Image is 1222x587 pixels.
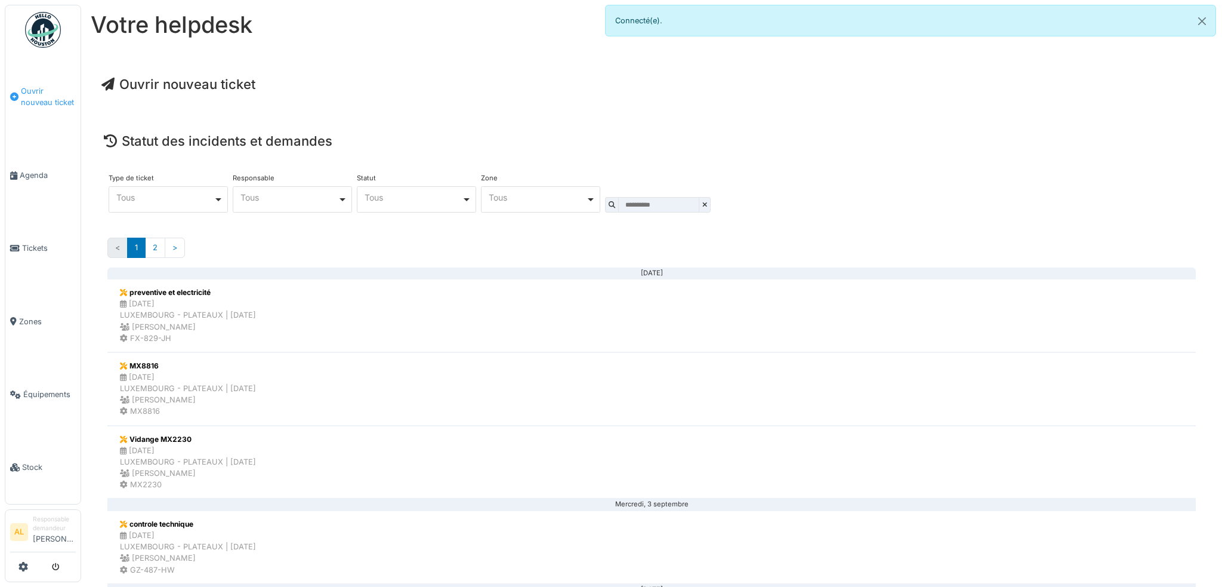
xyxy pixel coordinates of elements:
[165,238,185,257] a: Suivant
[120,361,256,371] div: MX8816
[22,462,76,473] span: Stock
[10,523,28,541] li: AL
[10,515,76,552] a: AL Responsable demandeur[PERSON_NAME]
[120,445,256,480] div: [DATE] LUXEMBOURG - PLATEAUX | [DATE] [PERSON_NAME]
[21,85,76,108] span: Ouvrir nouveau ticket
[117,504,1186,505] div: Mercredi, 3 septembre
[107,511,1196,584] a: controle technique [DATE]LUXEMBOURG - PLATEAUX | [DATE] [PERSON_NAME] GZ-487-HW
[120,333,256,344] div: FX-829-JH
[120,371,256,406] div: [DATE] LUXEMBOURG - PLATEAUX | [DATE] [PERSON_NAME]
[357,175,376,182] label: Statut
[365,194,462,201] div: Tous
[33,515,76,549] li: [PERSON_NAME]
[101,76,255,92] a: Ouvrir nouveau ticket
[19,316,76,327] span: Zones
[33,515,76,533] div: Responsable demandeur
[120,434,256,445] div: Vidange MX2230
[120,519,256,530] div: controle technique
[120,564,256,576] div: GZ-487-HW
[1189,5,1215,37] button: Close
[116,194,214,201] div: Tous
[25,12,61,48] img: Badge_color-CXgf-gQk.svg
[145,238,165,257] a: 2
[120,298,256,333] div: [DATE] LUXEMBOURG - PLATEAUX | [DATE] [PERSON_NAME]
[109,175,154,182] label: Type de ticket
[20,170,76,181] span: Agenda
[5,285,81,358] a: Zones
[5,54,81,139] a: Ouvrir nouveau ticket
[120,530,256,564] div: [DATE] LUXEMBOURG - PLATEAUX | [DATE] [PERSON_NAME]
[22,242,76,254] span: Tickets
[127,238,146,257] a: 1
[605,5,1216,36] div: Connecté(e).
[107,352,1196,426] a: MX8816 [DATE]LUXEMBOURG - PLATEAUX | [DATE] [PERSON_NAME] MX8816
[5,358,81,431] a: Équipements
[117,273,1186,274] div: [DATE]
[5,212,81,285] a: Tickets
[23,389,76,400] span: Équipements
[120,405,256,417] div: MX8816
[104,133,1199,149] h4: Statut des incidents et demandes
[481,175,498,182] label: Zone
[107,238,1196,267] nav: Pages
[120,287,256,298] div: preventive et electricité
[107,279,1196,352] a: preventive et electricité [DATE]LUXEMBOURG - PLATEAUX | [DATE] [PERSON_NAME] FX-829-JH
[240,194,338,201] div: Tous
[120,479,256,490] div: MX2230
[107,426,1196,499] a: Vidange MX2230 [DATE]LUXEMBOURG - PLATEAUX | [DATE] [PERSON_NAME] MX2230
[233,175,274,182] label: Responsable
[5,139,81,211] a: Agenda
[5,431,81,504] a: Stock
[489,194,586,201] div: Tous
